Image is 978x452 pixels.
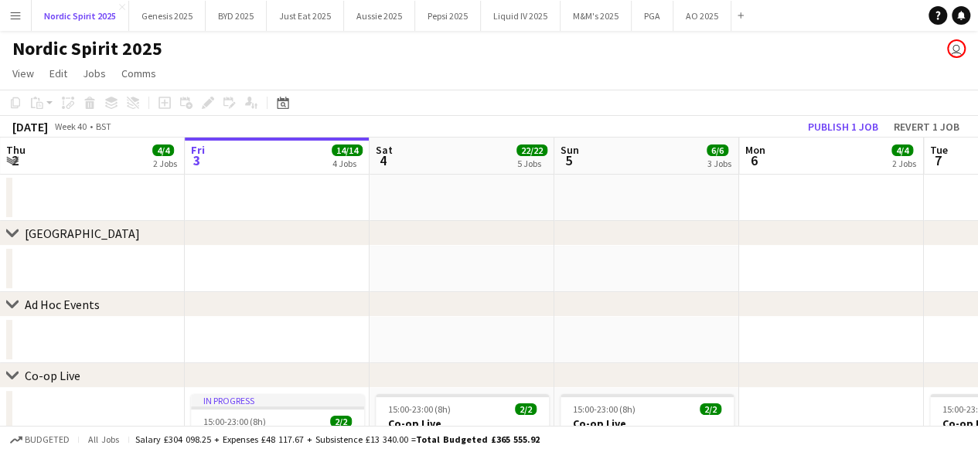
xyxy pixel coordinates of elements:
[6,63,40,83] a: View
[203,416,266,427] span: 15:00-23:00 (8h)
[96,121,111,132] div: BST
[121,66,156,80] span: Comms
[573,403,636,415] span: 15:00-23:00 (8h)
[632,1,673,31] button: PGA
[85,433,122,445] span: All jobs
[25,297,100,312] div: Ad Hoc Events
[515,403,537,415] span: 2/2
[707,144,728,156] span: 6/6
[6,143,26,157] span: Thu
[930,143,948,157] span: Tue
[25,368,80,383] div: Co-op Live
[332,144,363,156] span: 14/14
[8,431,72,448] button: Budgeted
[32,1,129,31] button: Nordic Spirit 2025
[891,144,913,156] span: 4/4
[153,158,177,169] div: 2 Jobs
[83,66,106,80] span: Jobs
[376,416,549,430] h3: Co-op Live
[77,63,112,83] a: Jobs
[129,1,206,31] button: Genesis 2025
[802,117,884,137] button: Publish 1 job
[330,416,352,427] span: 2/2
[561,416,734,430] h3: Co-op Live
[344,1,415,31] button: Aussie 2025
[673,1,731,31] button: AO 2025
[516,144,547,156] span: 22/22
[332,158,362,169] div: 4 Jobs
[373,151,393,169] span: 4
[12,37,162,60] h1: Nordic Spirit 2025
[191,394,364,406] div: In progress
[388,403,451,415] span: 15:00-23:00 (8h)
[376,143,393,157] span: Sat
[707,158,731,169] div: 3 Jobs
[12,66,34,80] span: View
[947,39,966,58] app-user-avatar: Rosie Benjamin
[745,143,765,157] span: Mon
[558,151,579,169] span: 5
[888,117,966,137] button: Revert 1 job
[43,63,73,83] a: Edit
[561,143,579,157] span: Sun
[517,158,547,169] div: 5 Jobs
[135,433,540,445] div: Salary £304 098.25 + Expenses £48 117.67 + Subsistence £13 340.00 =
[743,151,765,169] span: 6
[49,66,67,80] span: Edit
[191,143,205,157] span: Fri
[416,433,540,445] span: Total Budgeted £365 555.92
[206,1,267,31] button: BYD 2025
[267,1,344,31] button: Just Eat 2025
[561,1,632,31] button: M&M's 2025
[25,434,70,445] span: Budgeted
[115,63,162,83] a: Comms
[4,151,26,169] span: 2
[12,119,48,134] div: [DATE]
[51,121,90,132] span: Week 40
[892,158,916,169] div: 2 Jobs
[481,1,561,31] button: Liquid IV 2025
[25,226,140,241] div: [GEOGRAPHIC_DATA]
[152,144,174,156] span: 4/4
[700,403,721,415] span: 2/2
[189,151,205,169] span: 3
[928,151,948,169] span: 7
[415,1,481,31] button: Pepsi 2025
